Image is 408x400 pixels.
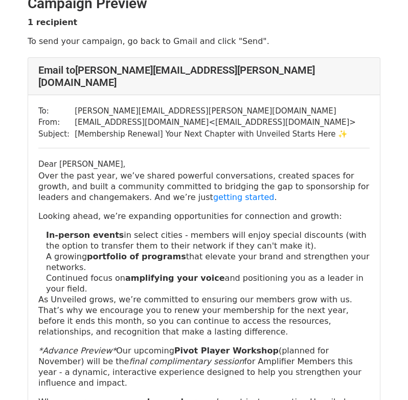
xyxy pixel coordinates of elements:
[28,36,380,47] p: To send your campaign, go back to Gmail and click "Send".
[357,351,408,400] iframe: Chat Widget
[125,273,225,283] strong: amplifying your voice
[38,211,370,221] p: Looking ahead, we’re expanding opportunities for connection and growth:
[38,159,370,170] div: Dear [PERSON_NAME],
[38,346,116,355] i: *Advance Preview*
[46,273,370,294] p: Continued focus on and positioning you as a leader in your field.
[28,17,77,27] strong: 1 recipient
[38,128,75,140] td: Subject:
[174,346,279,355] strong: Pivot Player Workshop
[38,117,75,128] td: From:
[75,117,356,128] td: [EMAIL_ADDRESS][DOMAIN_NAME] < [EMAIL_ADDRESS][DOMAIN_NAME] >
[213,192,275,202] a: getting started
[38,105,75,117] td: To:
[38,64,370,88] h4: Email to [PERSON_NAME][EMAIL_ADDRESS][PERSON_NAME][DOMAIN_NAME]
[87,252,186,261] strong: portfolio of programs
[38,294,370,337] p: As Unveiled grows, we’re committed to ensuring our members grow with us. That’s why we encourage ...
[75,105,356,117] td: [PERSON_NAME][EMAIL_ADDRESS][PERSON_NAME][DOMAIN_NAME]
[38,170,370,203] p: Over the past year, we’ve shared powerful conversations, created spaces for growth, and built a c...
[75,128,356,140] td: [Membership Renewal] Your Next Chapter with Unveiled Starts Here ✨
[38,345,370,388] p: Our upcoming (planned for November) will be the for Amplifier Members this year - a dynamic, inte...
[46,230,370,251] p: in select cities - members will enjoy special discounts (with the option to transfer them to thei...
[46,230,124,240] strong: In-person events
[46,251,370,273] p: A growing that elevate your brand and strengthen your networks.
[129,357,244,366] em: final complimentary session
